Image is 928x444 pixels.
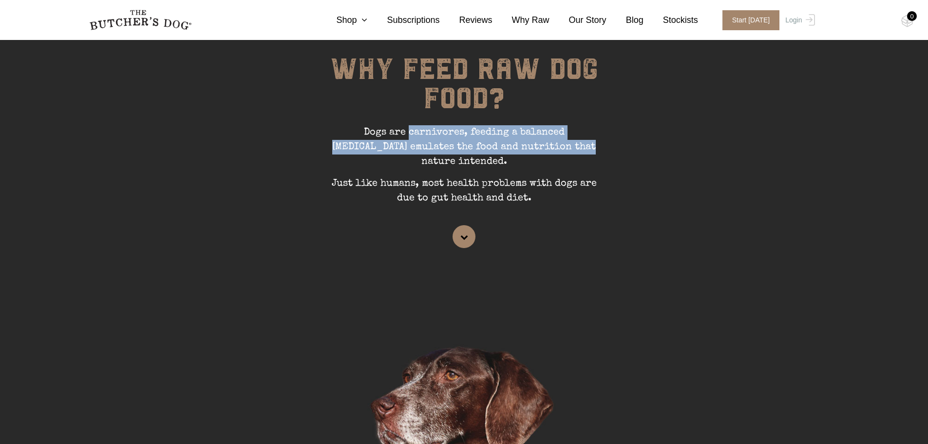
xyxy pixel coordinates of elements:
a: Shop [317,14,367,27]
a: Subscriptions [367,14,439,27]
a: Start [DATE] [713,10,783,30]
h1: WHY FEED RAW DOG FOOD? [318,55,610,125]
a: Login [783,10,814,30]
img: TBD_Cart-Empty.png [901,15,913,27]
a: Reviews [440,14,492,27]
div: 0 [907,11,917,21]
a: Blog [606,14,644,27]
a: Why Raw [492,14,549,27]
a: Stockists [644,14,698,27]
span: Start [DATE] [722,10,780,30]
a: Our Story [549,14,606,27]
p: Dogs are carnivores, feeding a balanced [MEDICAL_DATA] emulates the food and nutrition that natur... [318,125,610,176]
p: Just like humans, most health problems with dogs are due to gut health and diet. [318,176,610,213]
